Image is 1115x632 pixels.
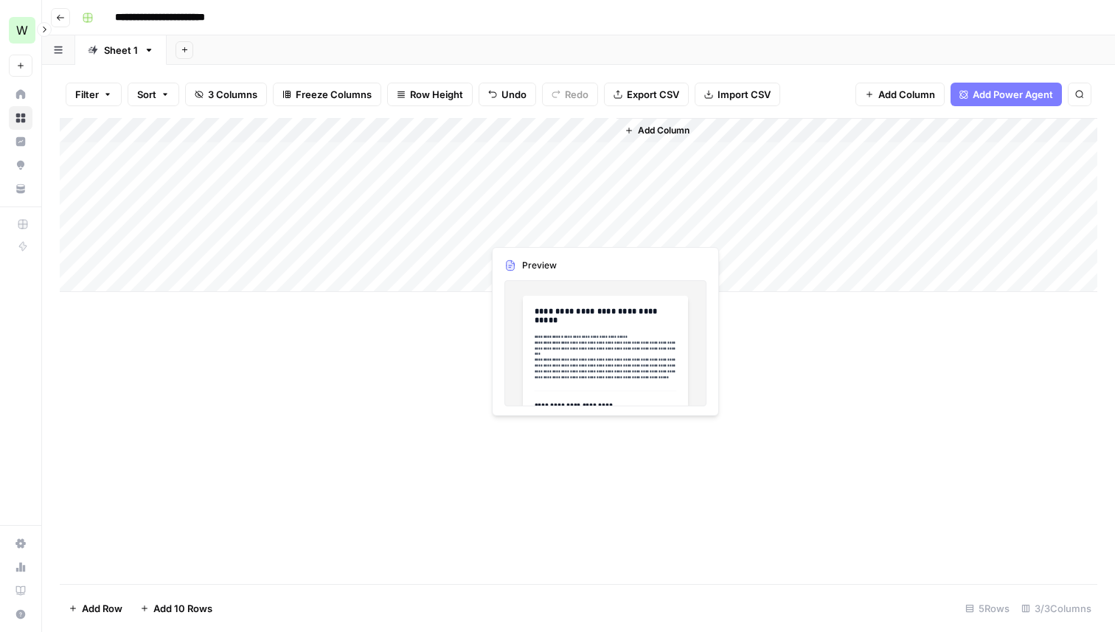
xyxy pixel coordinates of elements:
[627,87,679,102] span: Export CSV
[75,35,167,65] a: Sheet 1
[479,83,536,106] button: Undo
[951,83,1062,106] button: Add Power Agent
[153,601,212,616] span: Add 10 Rows
[565,87,588,102] span: Redo
[604,83,689,106] button: Export CSV
[9,555,32,579] a: Usage
[82,601,122,616] span: Add Row
[104,43,138,58] div: Sheet 1
[9,83,32,106] a: Home
[9,12,32,49] button: Workspace: Workspace1
[131,597,221,620] button: Add 10 Rows
[387,83,473,106] button: Row Height
[542,83,598,106] button: Redo
[695,83,780,106] button: Import CSV
[501,87,527,102] span: Undo
[638,124,690,137] span: Add Column
[16,21,28,39] span: W
[296,87,372,102] span: Freeze Columns
[75,87,99,102] span: Filter
[855,83,945,106] button: Add Column
[1015,597,1097,620] div: 3/3 Columns
[185,83,267,106] button: 3 Columns
[208,87,257,102] span: 3 Columns
[9,153,32,177] a: Opportunities
[66,83,122,106] button: Filter
[273,83,381,106] button: Freeze Columns
[973,87,1053,102] span: Add Power Agent
[128,83,179,106] button: Sort
[9,532,32,555] a: Settings
[9,106,32,130] a: Browse
[9,177,32,201] a: Your Data
[137,87,156,102] span: Sort
[878,87,935,102] span: Add Column
[9,579,32,603] a: Learning Hub
[410,87,463,102] span: Row Height
[619,121,695,140] button: Add Column
[9,130,32,153] a: Insights
[959,597,1015,620] div: 5 Rows
[9,603,32,626] button: Help + Support
[718,87,771,102] span: Import CSV
[60,597,131,620] button: Add Row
